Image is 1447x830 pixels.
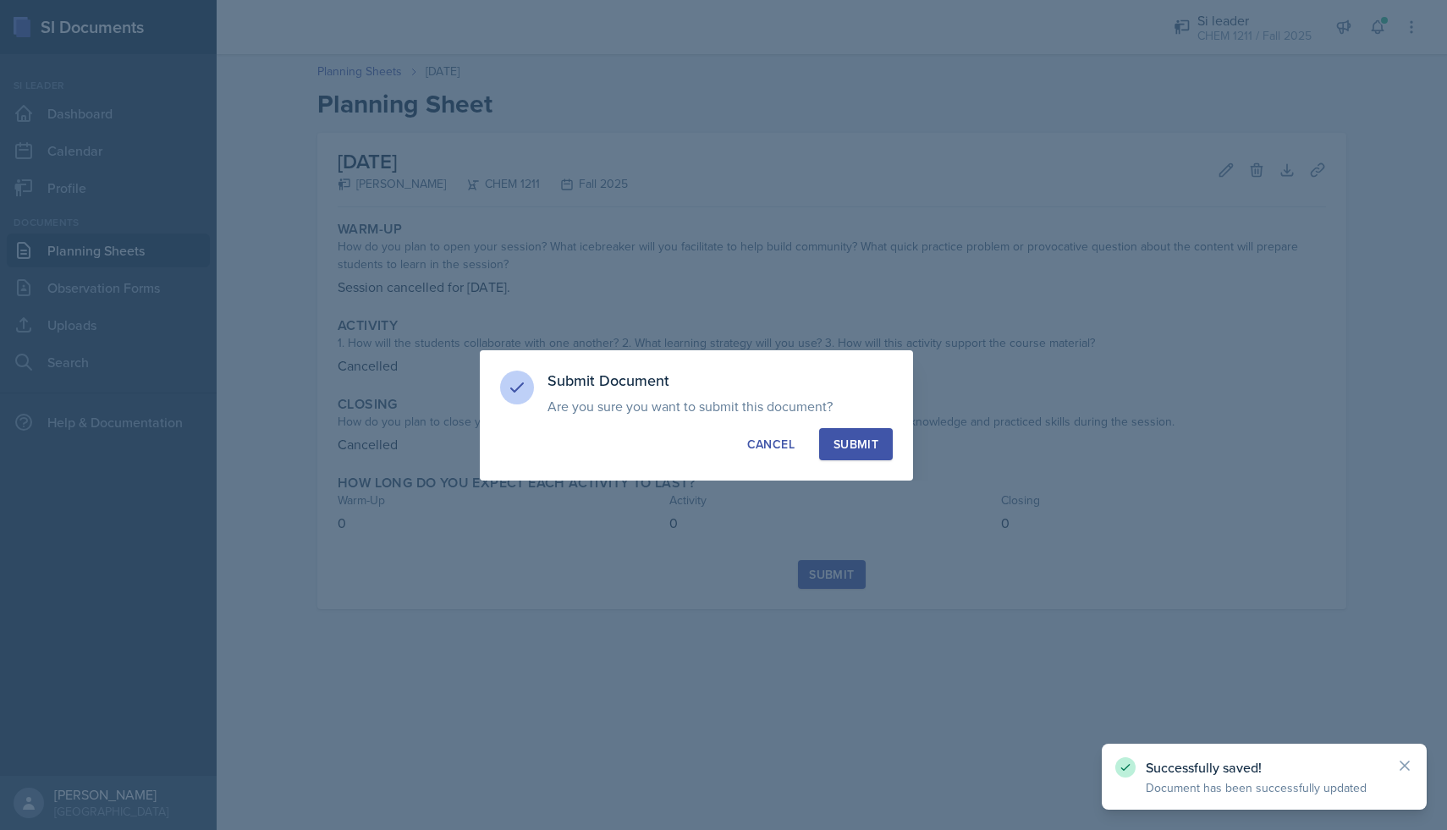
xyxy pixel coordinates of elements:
button: Submit [819,428,893,460]
p: Document has been successfully updated [1146,779,1383,796]
button: Cancel [733,428,809,460]
p: Successfully saved! [1146,759,1383,776]
p: Are you sure you want to submit this document? [547,398,893,415]
div: Submit [834,436,878,453]
div: Cancel [747,436,795,453]
h3: Submit Document [547,371,893,391]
